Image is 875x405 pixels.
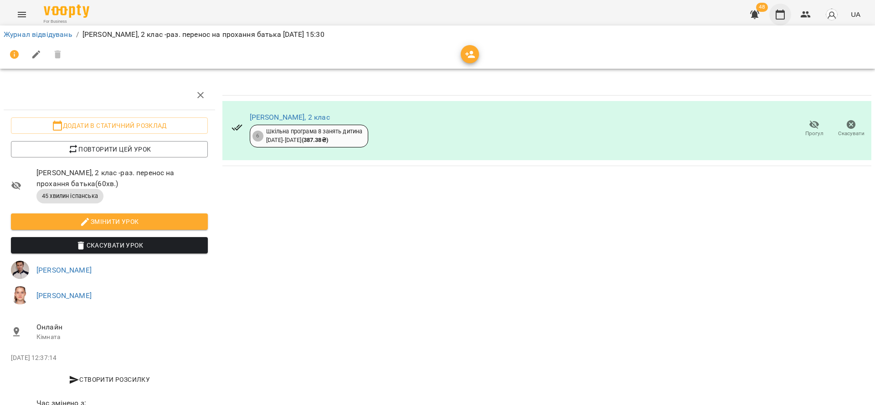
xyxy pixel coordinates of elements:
button: Додати в статичний розклад [11,117,208,134]
a: [PERSON_NAME] [36,291,92,300]
span: Додати в статичний розклад [18,120,201,131]
button: Menu [11,4,33,25]
p: Кімната [36,333,208,342]
button: Повторити цей урок [11,141,208,157]
span: Скасувати Урок [18,240,201,251]
div: 6 [252,131,263,142]
p: [PERSON_NAME], 2 клас -раз. перенос на прохання батька [DATE] 15:30 [82,29,324,40]
button: Скасувати Урок [11,237,208,253]
span: UA [851,10,860,19]
span: Створити розсилку [15,374,204,385]
a: [PERSON_NAME], 2 клас [250,113,330,121]
li: / [76,29,79,40]
p: [DATE] 12:37:14 [11,354,208,363]
a: [PERSON_NAME] [36,266,92,274]
span: For Business [44,19,89,25]
span: Онлайн [36,322,208,333]
span: Скасувати [838,130,865,137]
img: a6289a1b258ea427be03fde2b880e2ca.jpg [11,261,29,279]
img: 5b416133fc1a25dd704be61e210cbd80.jpg [11,286,29,304]
span: Повторити цей урок [18,144,201,155]
span: 45 хвилин іспанська [36,192,103,200]
button: Прогул [796,116,833,142]
div: Шкільна програма 8 занять дитина [DATE] - [DATE] [266,127,363,144]
img: avatar_s.png [825,8,838,21]
span: [PERSON_NAME], 2 клас -раз. перенос на прохання батька ( 60 хв. ) [36,167,208,189]
nav: breadcrumb [4,29,871,40]
button: Створити розсилку [11,371,208,388]
span: 48 [756,3,768,12]
a: Журнал відвідувань [4,30,72,39]
b: ( 387.38 ₴ ) [302,137,328,143]
button: UA [847,6,864,23]
span: Прогул [805,130,824,137]
button: Змінити урок [11,213,208,230]
img: Voopty Logo [44,5,89,18]
span: Змінити урок [18,216,201,227]
button: Скасувати [833,116,870,142]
